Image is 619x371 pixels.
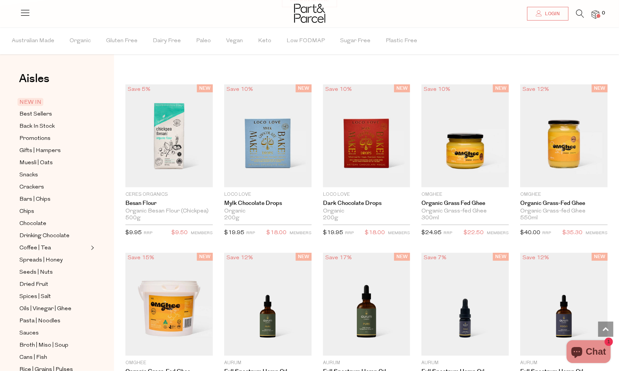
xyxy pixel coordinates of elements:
span: Drinking Chocolate [19,231,70,241]
span: Organic [70,28,91,54]
small: MEMBERS [290,231,312,235]
a: Promotions [19,134,89,143]
a: Back In Stock [19,122,89,131]
div: Organic [323,208,410,215]
div: Save 10% [323,84,354,95]
a: Chips [19,207,89,216]
a: Besan Flour [125,200,213,207]
span: NEW [394,84,410,92]
span: Sauces [19,329,39,338]
div: Save 5% [125,84,153,95]
a: Sauces [19,328,89,338]
a: Spreads | Honey [19,255,89,265]
span: Bars | Chips [19,195,51,204]
span: Promotions [19,134,51,143]
span: Best Sellers [19,110,52,119]
span: NEW [197,253,213,261]
a: NEW IN [19,98,89,107]
small: MEMBERS [586,231,608,235]
a: Organic Grass Fed Ghee [421,200,509,207]
span: $18.00 [365,228,385,238]
img: Full Spectrum Hemp Oil [421,253,509,356]
a: Muesli | Oats [19,158,89,168]
small: MEMBERS [487,231,509,235]
p: Loco Love [323,191,410,198]
span: Vegan [226,28,243,54]
p: Loco Love [224,191,312,198]
span: NEW [592,84,608,92]
a: Oils | Vinegar | Ghee [19,304,89,314]
div: Save 12% [520,84,551,95]
p: OMGhee [125,360,213,366]
p: Aurum [224,360,312,366]
small: MEMBERS [388,231,410,235]
span: NEW [296,84,312,92]
div: Save 15% [125,253,157,263]
a: Snacks [19,170,89,180]
span: Spices | Salt [19,292,51,301]
span: NEW [197,84,213,92]
span: NEW [394,253,410,261]
a: Dried Fruit [19,280,89,289]
small: RRP [443,231,452,235]
small: MEMBERS [191,231,213,235]
img: Full Spectrum Hemp Oil [323,253,410,356]
a: Aisles [19,73,49,92]
a: 0 [592,10,599,18]
a: Pasta | Noodles [19,316,89,326]
span: Sugar Free [340,28,370,54]
a: Coffee | Tea [19,243,89,253]
span: $22.50 [464,228,484,238]
span: $24.95 [421,230,442,236]
span: Snacks [19,171,38,180]
a: Bars | Chips [19,195,89,204]
span: 500g [125,215,141,222]
a: Cans | Fish [19,353,89,362]
a: Seeds | Nuts [19,268,89,277]
div: Save 12% [224,253,255,263]
img: Part&Parcel [294,4,325,23]
span: Muesli | Oats [19,159,53,168]
span: Pasta | Noodles [19,317,60,326]
p: Aurum [323,360,410,366]
span: $9.95 [125,230,142,236]
span: Gifts | Hampers [19,146,61,155]
div: Save 17% [323,253,354,263]
span: Plastic Free [386,28,417,54]
span: Cans | Fish [19,353,47,362]
a: Broth | Miso | Soup [19,341,89,350]
span: $19.95 [323,230,343,236]
a: Gifts | Hampers [19,146,89,155]
img: Organic Grass-fed Ghee [125,253,213,356]
small: RRP [345,231,354,235]
span: Crackers [19,183,44,192]
div: Organic Grass-fed Ghee [421,208,509,215]
p: OMGhee [421,191,509,198]
span: Paleo [196,28,211,54]
span: Low FODMAP [287,28,325,54]
span: Chocolate [19,219,46,228]
small: RRP [144,231,152,235]
a: Dark Chocolate Drops [323,200,410,207]
small: RRP [542,231,551,235]
img: Mylk Chocolate Drops [224,84,312,187]
span: Back In Stock [19,122,55,131]
span: Coffee | Tea [19,244,51,253]
div: Save 7% [421,253,449,263]
span: Spreads | Honey [19,256,63,265]
div: Save 10% [421,84,453,95]
span: Chips [19,207,34,216]
span: $19.95 [224,230,244,236]
p: Aurum [520,360,608,366]
span: Gluten Free [106,28,138,54]
span: 200g [224,215,239,222]
span: Australian Made [12,28,54,54]
small: RRP [246,231,255,235]
span: Seeds | Nuts [19,268,53,277]
div: Organic Besan Flour (Chickpea) [125,208,213,215]
span: Dried Fruit [19,280,48,289]
span: Dairy Free [153,28,181,54]
a: Organic Grass-fed Ghee [520,200,608,207]
span: $35.30 [562,228,583,238]
img: Full Spectrum Hemp Oil [224,253,312,356]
